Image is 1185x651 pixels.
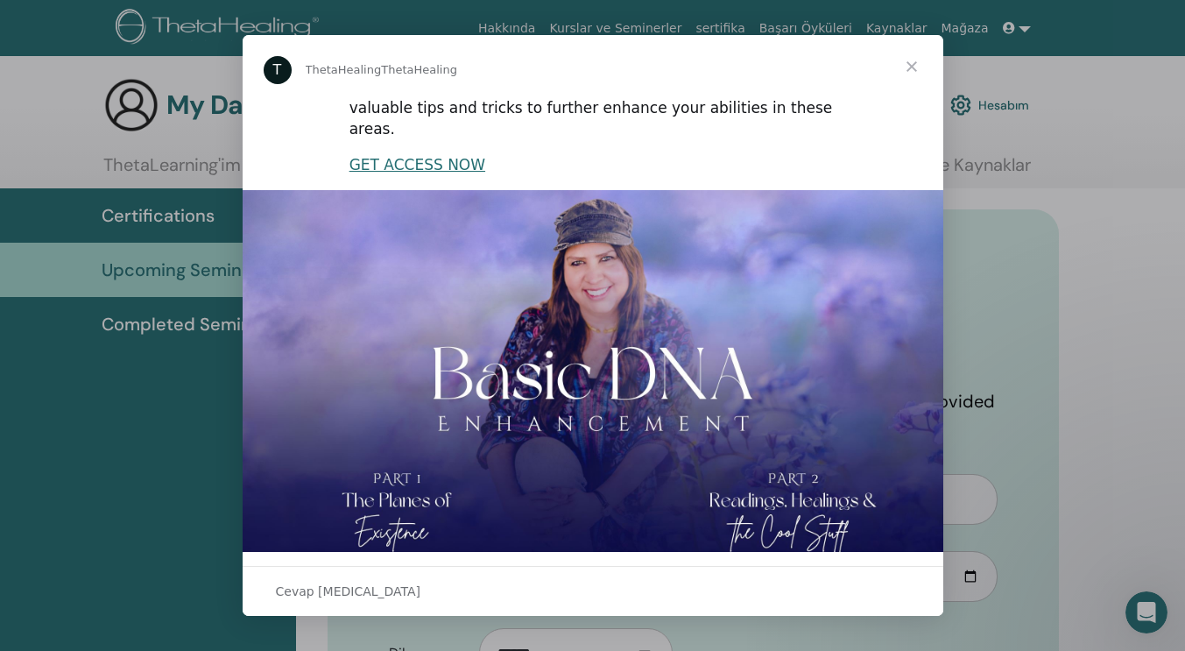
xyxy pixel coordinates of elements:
a: GET ACCESS NOW [349,156,485,173]
div: Profile image for ThetaHealing [264,56,292,84]
span: ThetaHealing [306,63,382,76]
span: Kapat [880,35,943,98]
div: In the Basic DNA seminar, you learned the essential skills for readings and healings. In this eve... [349,56,836,139]
span: Cevap [MEDICAL_DATA] [276,580,421,603]
span: ThetaHealing [381,63,457,76]
div: Sohbeti aç ve yanıtla [243,566,943,616]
